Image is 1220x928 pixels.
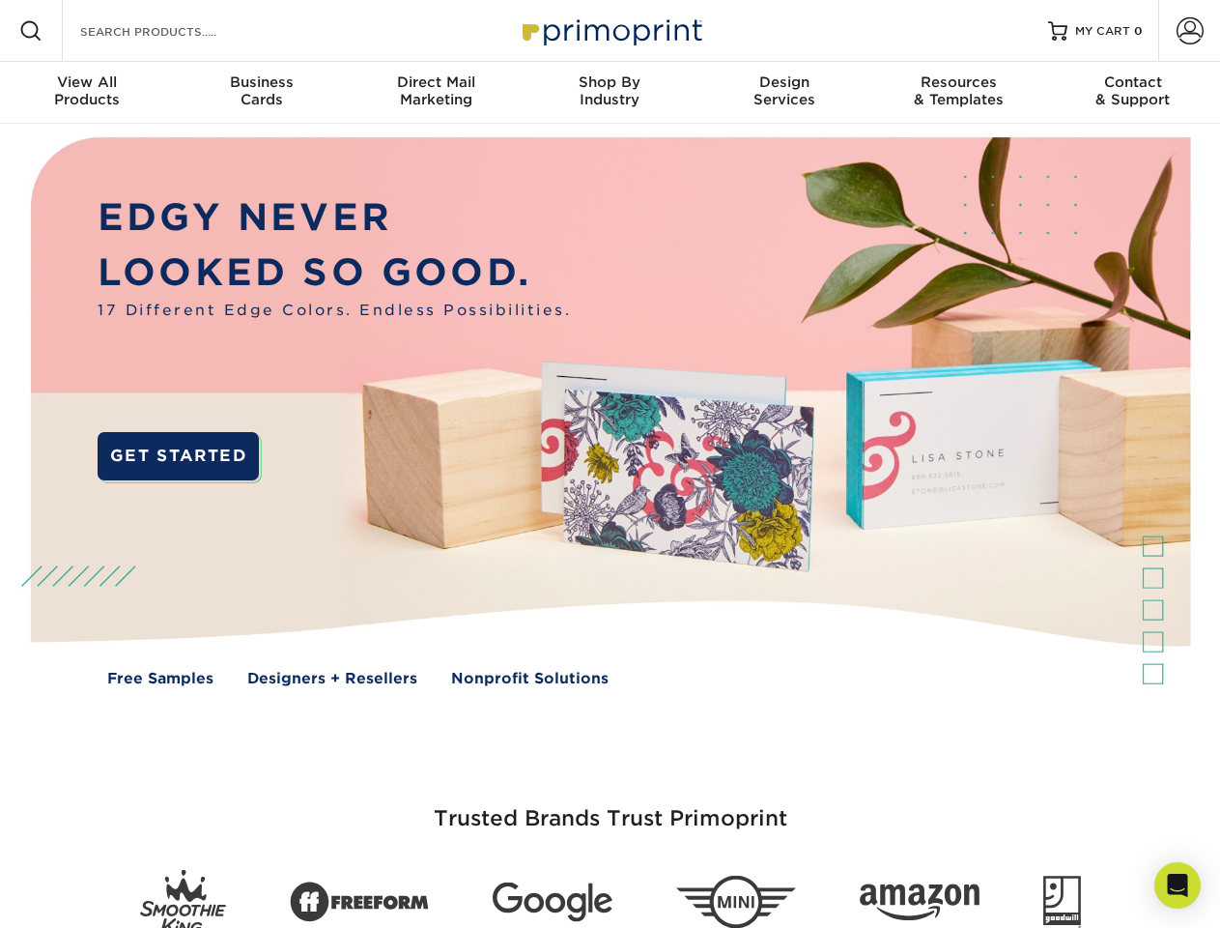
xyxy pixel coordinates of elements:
input: SEARCH PRODUCTS..... [78,19,267,43]
a: Free Samples [107,668,213,690]
a: Contact& Support [1046,62,1220,124]
p: LOOKED SO GOOD. [98,246,571,301]
div: Marketing [349,73,523,108]
h3: Trusted Brands Trust Primoprint [45,760,1176,855]
a: BusinessCards [174,62,348,124]
div: Cards [174,73,348,108]
span: Business [174,73,348,91]
span: Resources [871,73,1045,91]
a: Designers + Resellers [247,668,417,690]
img: Google [493,883,612,922]
a: GET STARTED [98,432,259,480]
span: Contact [1046,73,1220,91]
div: & Templates [871,73,1045,108]
iframe: Google Customer Reviews [5,869,164,921]
span: Shop By [523,73,696,91]
span: MY CART [1075,23,1130,40]
div: & Support [1046,73,1220,108]
a: Resources& Templates [871,62,1045,124]
img: Primoprint [514,10,707,51]
span: 17 Different Edge Colors. Endless Possibilities. [98,300,571,322]
span: 0 [1134,24,1143,38]
a: Direct MailMarketing [349,62,523,124]
div: Industry [523,73,696,108]
a: Nonprofit Solutions [451,668,609,690]
a: DesignServices [697,62,871,124]
span: Direct Mail [349,73,523,91]
img: Goodwill [1043,876,1081,928]
div: Services [697,73,871,108]
div: Open Intercom Messenger [1154,862,1201,909]
span: Design [697,73,871,91]
p: EDGY NEVER [98,190,571,246]
img: Amazon [860,884,979,921]
a: Shop ByIndustry [523,62,696,124]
